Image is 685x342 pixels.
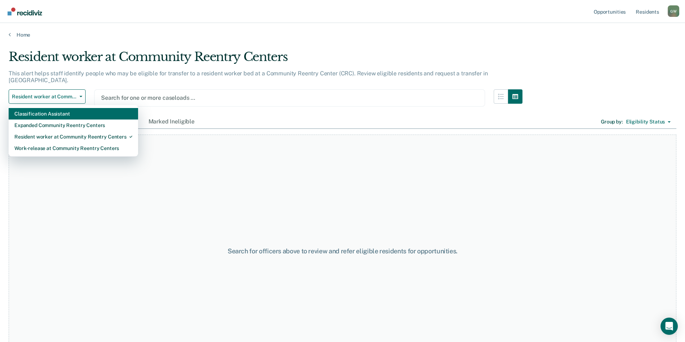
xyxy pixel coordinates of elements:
[14,142,132,154] div: Work-release at Community Reentry Centers
[14,131,132,142] div: Resident worker at Community Reentry Centers
[661,318,678,335] div: Open Intercom Messenger
[668,5,679,17] div: G W
[8,8,42,15] img: Recidiviz
[9,70,488,84] p: This alert helps staff identify people who may be eligible for transfer to a resident worker bed ...
[9,32,676,38] a: Home
[14,108,132,120] div: Classification Assistant
[623,116,674,128] button: Eligibility Status
[601,119,623,125] div: Group by :
[176,247,510,255] div: Search for officers above to review and refer eligible residents for opportunities.
[9,50,522,70] div: Resident worker at Community Reentry Centers
[12,94,77,100] span: Resident worker at Community Reentry Centers
[626,119,665,125] div: Eligibility Status
[14,120,132,131] div: Expanded Community Reentry Centers
[147,115,196,128] div: Marked Ineligible
[668,5,679,17] button: Profile dropdown button
[9,89,86,104] button: Resident worker at Community Reentry Centers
